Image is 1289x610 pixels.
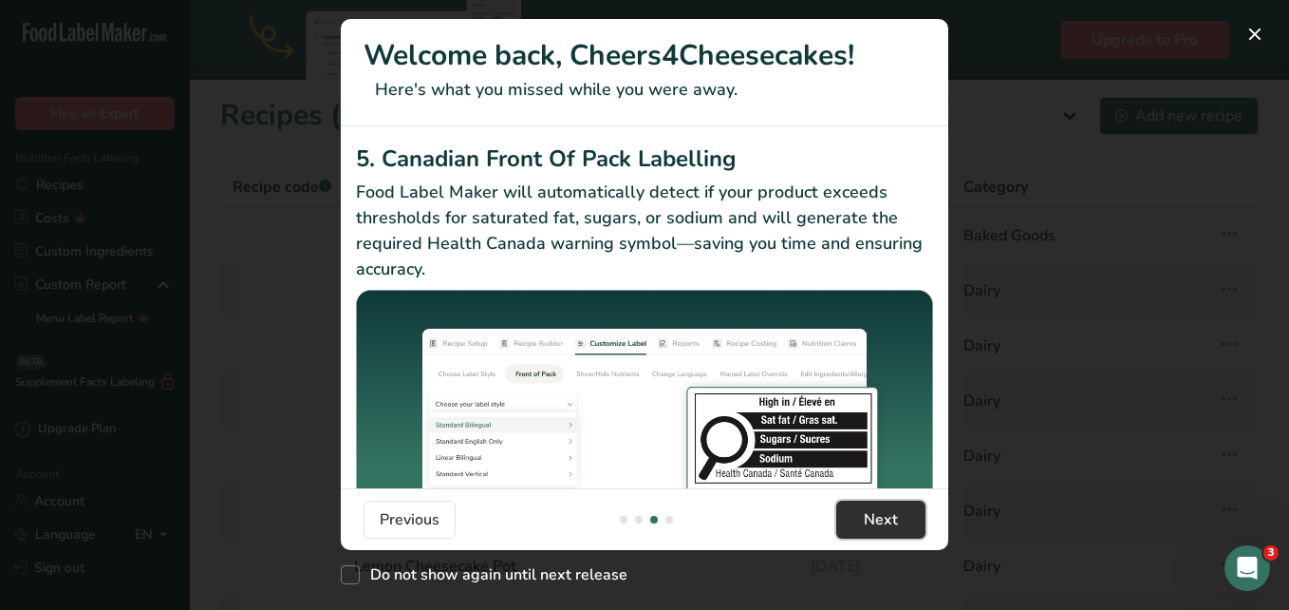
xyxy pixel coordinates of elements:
[364,501,456,539] button: Previous
[1224,545,1270,591] iframe: Intercom live chat
[836,501,925,539] button: Next
[360,565,627,584] span: Do not show again until next release
[380,508,439,531] span: Previous
[864,508,898,531] span: Next
[356,290,933,507] img: Canadian Front Of Pack Labelling
[364,34,925,77] h1: Welcome back, Cheers4Cheesecakes!
[364,77,925,103] p: Here's what you missed while you were away.
[1263,545,1279,561] span: 3
[356,142,933,176] h2: 5. Canadian Front Of Pack Labelling
[356,180,933,282] p: Food Label Maker will automatically detect if your product exceeds thresholds for saturated fat, ...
